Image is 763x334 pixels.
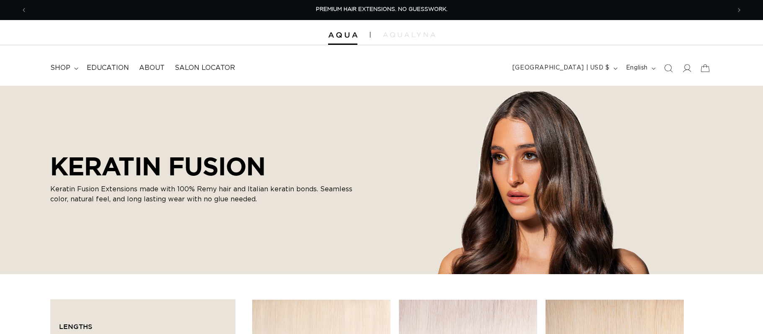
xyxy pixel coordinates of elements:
[316,7,447,12] span: PREMIUM HAIR EXTENSIONS. NO GUESSWORK.
[626,64,648,72] span: English
[507,60,621,76] button: [GEOGRAPHIC_DATA] | USD $
[82,59,134,77] a: Education
[139,64,165,72] span: About
[87,64,129,72] span: Education
[50,64,70,72] span: shop
[170,59,240,77] a: Salon Locator
[383,32,435,37] img: aqualyna.com
[512,64,610,72] span: [GEOGRAPHIC_DATA] | USD $
[659,59,678,77] summary: Search
[59,323,92,330] span: Lengths
[50,184,369,204] p: Keratin Fusion Extensions made with 100% Remy hair and Italian keratin bonds. Seamless color, nat...
[15,2,33,18] button: Previous announcement
[134,59,170,77] a: About
[45,59,82,77] summary: shop
[50,152,369,181] h2: KERATIN FUSION
[730,2,748,18] button: Next announcement
[621,60,659,76] button: English
[175,64,235,72] span: Salon Locator
[328,32,357,38] img: Aqua Hair Extensions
